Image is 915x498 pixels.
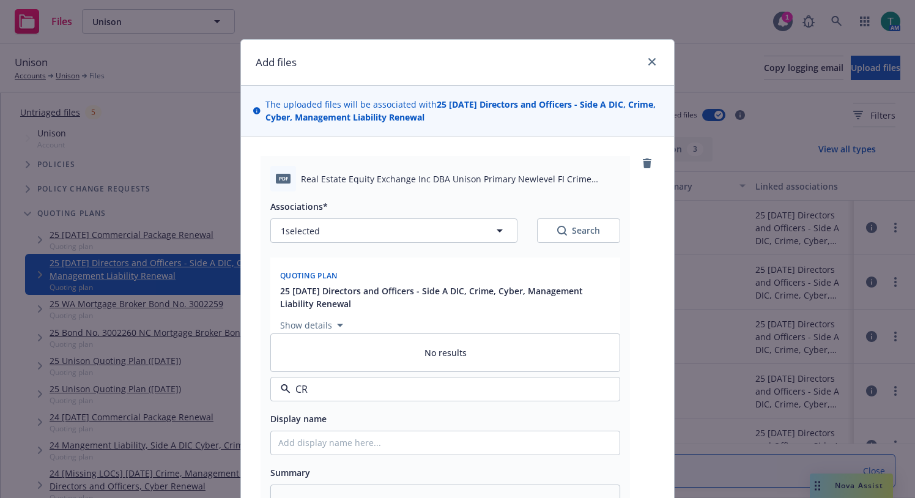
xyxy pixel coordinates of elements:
[276,174,291,183] span: pdf
[645,54,659,69] a: close
[557,225,600,237] div: Search
[256,54,297,70] h1: Add files
[275,318,348,333] button: Show details
[280,284,613,310] button: 25 [DATE] Directors and Officers - Side A DIC, Crime, Cyber, Management Liability Renewal
[270,201,328,212] span: Associations*
[270,467,310,478] span: Summary
[265,98,656,123] strong: 25 [DATE] Directors and Officers - Side A DIC, Crime, Cyber, Management Liability Renewal
[270,413,327,425] span: Display name
[270,218,517,243] button: 1selected
[557,226,567,236] svg: Search
[281,225,320,237] span: 1 selected
[265,98,662,124] span: The uploaded files will be associated with
[537,218,620,243] button: SearchSearch
[280,270,338,281] span: Quoting plan
[640,156,654,171] a: remove
[301,173,620,185] span: Real Estate Equity Exchange Inc DBA Unison Primary Newlevel FI Crime Lineslip 2025.pdf
[271,334,620,371] span: No results
[291,382,595,396] input: Filter by keyword
[271,431,620,455] input: Add display name here...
